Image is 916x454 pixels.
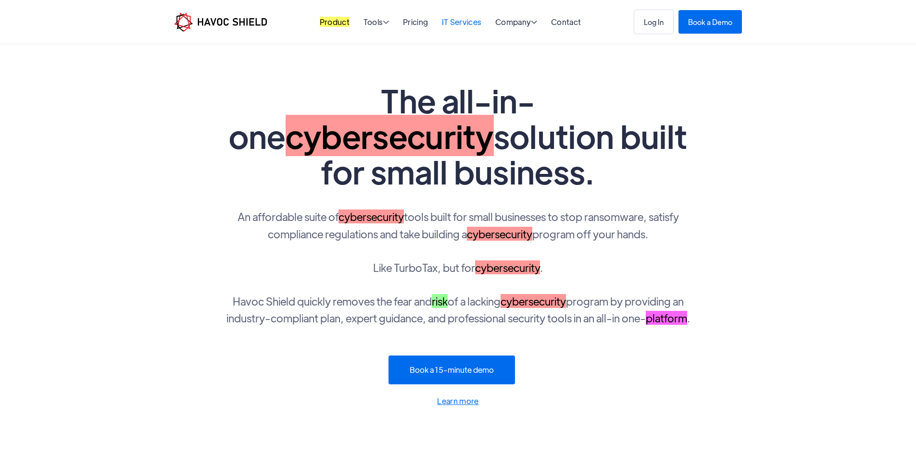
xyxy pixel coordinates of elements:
a: Contact [551,17,581,27]
font: risk [432,294,448,308]
font: platform [646,311,687,325]
div: Tools [364,18,389,27]
font: cybersecurity [501,294,566,308]
a: Learn more [218,394,699,408]
a: Pricing [403,17,428,27]
h1: The all-in-one solution built for small business. [218,83,699,189]
p: An affordable suite of tools built for small businesses to stop ransomware, satisfy compliance re... [218,208,699,326]
div: Company [495,18,538,27]
a: home [174,12,267,32]
iframe: Chat Widget [756,350,916,454]
font: cybersecurity [467,227,532,241]
div: Company [495,18,538,27]
a: Log In [634,10,674,34]
span:  [383,18,389,26]
span:  [531,18,537,26]
a: Product [320,17,350,27]
img: Havoc Shield logo [174,12,267,32]
font: cybersecurity [286,115,494,156]
a: Book a Demo [678,10,742,34]
a: Book a 15-minute demo [389,356,515,384]
font: cybersecurity [475,260,540,274]
font: cybersecurity [339,209,404,223]
a: IT Services [442,17,482,27]
div: Tools [364,18,389,27]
